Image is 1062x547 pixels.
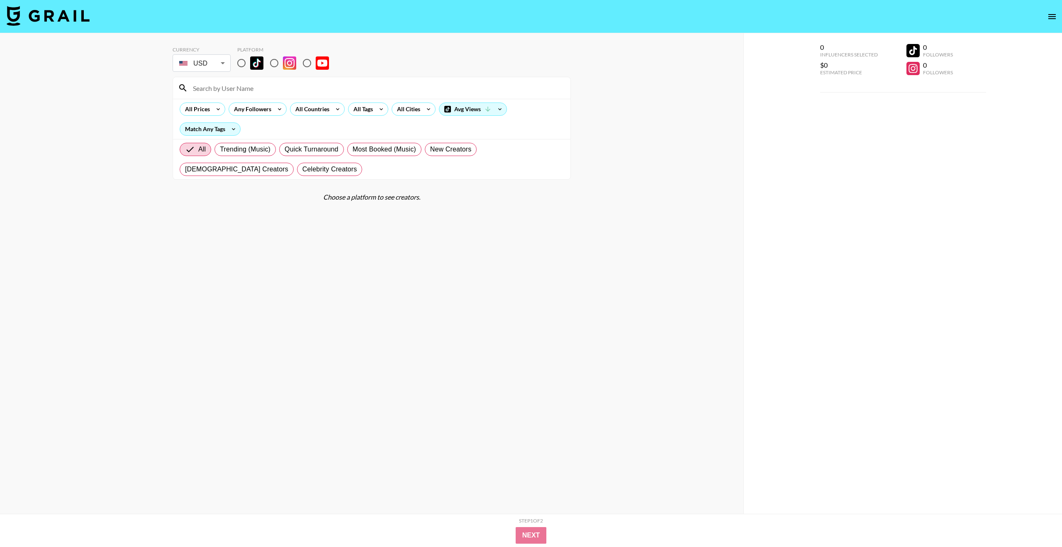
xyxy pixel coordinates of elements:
button: Next [516,527,547,544]
div: Step 1 of 2 [519,518,543,524]
div: Influencers Selected [820,51,878,58]
span: New Creators [430,144,472,154]
iframe: Drift Widget Chat Controller [1021,505,1052,537]
span: All [198,144,206,154]
img: YouTube [316,56,329,70]
div: USD [174,56,229,71]
img: TikTok [250,56,263,70]
img: Grail Talent [7,6,90,26]
div: Avg Views [439,103,507,115]
span: Celebrity Creators [302,164,357,174]
img: Instagram [283,56,296,70]
div: Choose a platform to see creators. [173,193,571,201]
button: open drawer [1044,8,1060,25]
div: Match Any Tags [180,123,240,135]
div: Platform [237,46,336,53]
div: All Tags [348,103,375,115]
div: $0 [820,61,878,69]
div: Followers [923,69,953,76]
div: 0 [923,43,953,51]
div: Estimated Price [820,69,878,76]
span: Most Booked (Music) [353,144,416,154]
div: Any Followers [229,103,273,115]
div: All Countries [290,103,331,115]
input: Search by User Name [188,81,565,95]
div: 0 [820,43,878,51]
span: Quick Turnaround [285,144,339,154]
div: Currency [173,46,231,53]
div: All Cities [392,103,422,115]
span: Trending (Music) [220,144,270,154]
div: Followers [923,51,953,58]
div: All Prices [180,103,212,115]
div: 0 [923,61,953,69]
span: [DEMOGRAPHIC_DATA] Creators [185,164,288,174]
